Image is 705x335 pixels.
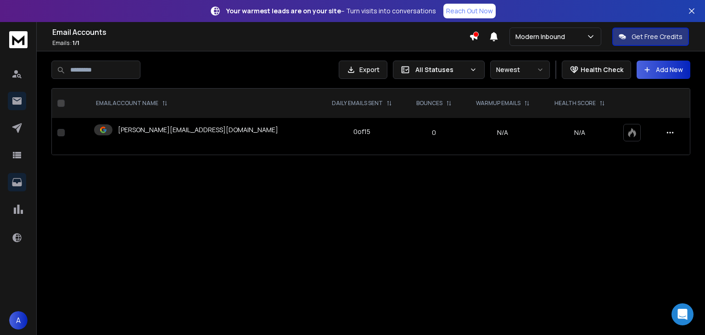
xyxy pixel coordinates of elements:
[9,31,28,48] img: logo
[415,65,466,74] p: All Statuses
[226,6,436,16] p: – Turn visits into conversations
[671,303,694,325] div: Open Intercom Messenger
[411,128,458,137] p: 0
[632,32,683,41] p: Get Free Credits
[476,100,520,107] p: WARMUP EMAILS
[463,118,542,147] td: N/A
[490,61,550,79] button: Newest
[612,28,689,46] button: Get Free Credits
[446,6,493,16] p: Reach Out Now
[515,32,569,41] p: Modern Inbound
[73,39,79,47] span: 1 / 1
[332,100,383,107] p: DAILY EMAILS SENT
[443,4,496,18] a: Reach Out Now
[637,61,690,79] button: Add New
[416,100,442,107] p: BOUNCES
[226,6,341,15] strong: Your warmest leads are on your site
[96,100,168,107] div: EMAIL ACCOUNT NAME
[52,39,469,47] p: Emails :
[554,100,596,107] p: HEALTH SCORE
[52,27,469,38] h1: Email Accounts
[9,311,28,329] button: A
[118,125,278,134] p: [PERSON_NAME][EMAIL_ADDRESS][DOMAIN_NAME]
[353,127,370,136] div: 0 of 15
[581,65,623,74] p: Health Check
[548,128,612,137] p: N/A
[562,61,631,79] button: Health Check
[339,61,387,79] button: Export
